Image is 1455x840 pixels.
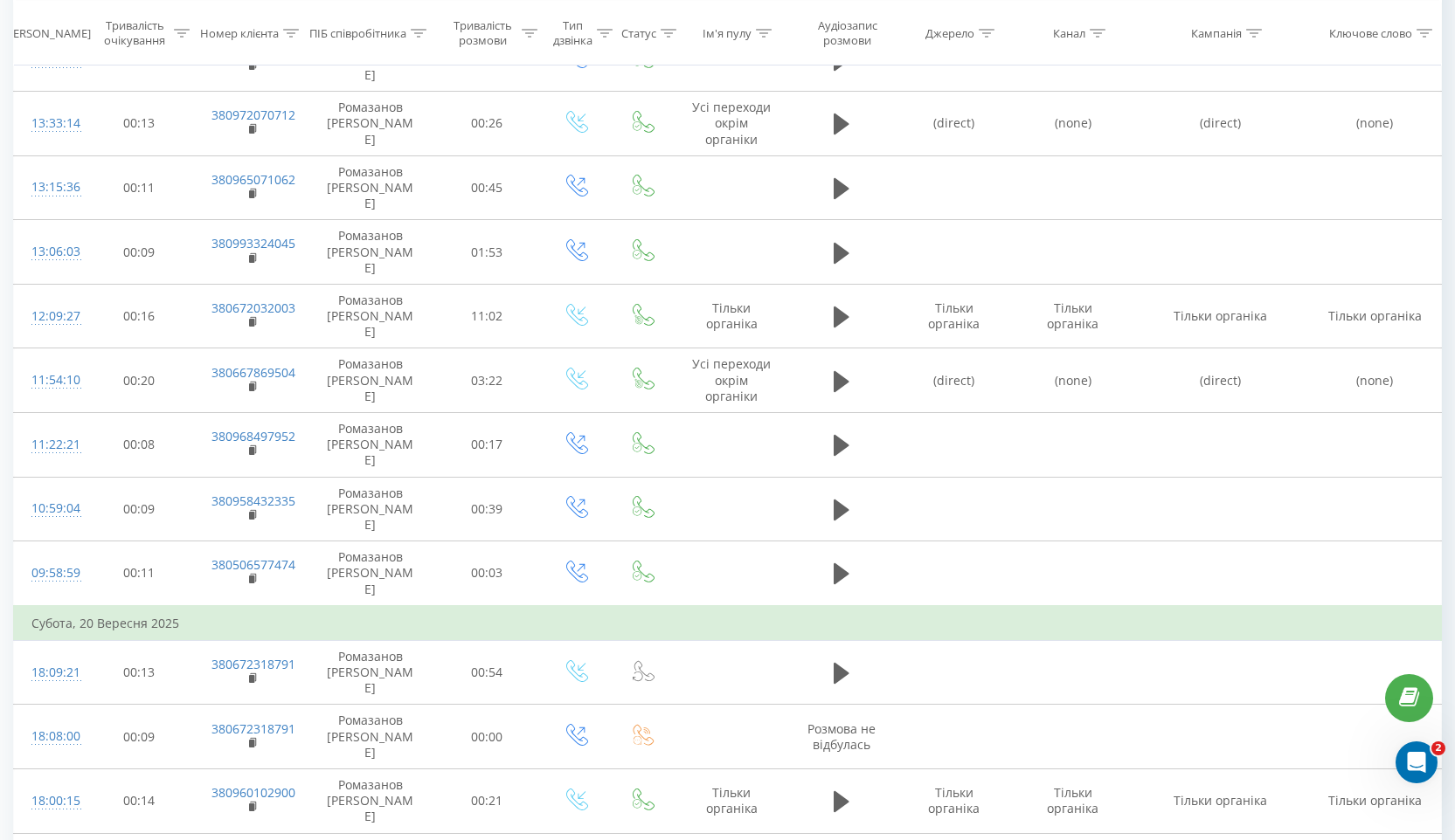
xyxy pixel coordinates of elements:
[211,171,295,188] a: 380965071062
[1053,25,1085,40] div: Канал
[308,705,432,769] td: Ромазанов [PERSON_NAME]
[1133,284,1309,348] td: Тільки органіка
[432,284,542,348] td: 11:02
[211,364,295,381] a: 380667869504
[553,18,592,48] div: Тип дзвінка
[31,107,66,141] div: 13:33:14
[308,769,432,834] td: Ромазанов [PERSON_NAME]
[1191,25,1242,40] div: Кампанія
[1014,284,1133,348] td: Тільки органіка
[432,640,542,705] td: 00:54
[308,640,432,705] td: Ромазанов [PERSON_NAME]
[211,235,295,251] a: 380993324045
[1014,348,1133,413] td: (none)
[1309,348,1441,413] td: (none)
[675,284,789,348] td: Тільки органіка
[31,556,66,590] div: 09:58:59
[1133,769,1309,834] td: Тільки органіка
[432,220,542,285] td: 01:53
[308,541,432,606] td: Ромазанов [PERSON_NAME]
[675,92,789,156] td: Усi переходи окрiм органіки
[432,477,542,541] td: 00:39
[31,784,66,818] div: 18:00:15
[432,92,542,156] td: 00:26
[31,235,66,269] div: 13:06:03
[211,784,295,801] a: 380960102900
[308,155,432,220] td: Ромазанов [PERSON_NAME]
[211,720,295,737] a: 380672318791
[84,705,194,769] td: 00:09
[31,363,66,397] div: 11:54:10
[432,541,542,606] td: 00:03
[1133,348,1309,413] td: (direct)
[31,428,66,462] div: 11:22:21
[84,640,194,705] td: 00:13
[621,25,656,40] div: Статус
[84,477,194,541] td: 00:09
[895,769,1014,834] td: Тільки органіка
[211,556,295,573] a: 380506577474
[308,413,432,478] td: Ромазанов [PERSON_NAME]
[84,92,194,156] td: 00:13
[1309,284,1441,348] td: Тільки органіка
[895,348,1014,413] td: (direct)
[14,606,1442,641] td: Субота, 20 Вересня 2025
[309,25,406,40] div: ПІБ співробітника
[200,25,279,40] div: Номер клієнта
[1309,769,1441,834] td: Тільки органіка
[308,348,432,413] td: Ромазанов [PERSON_NAME]
[1309,92,1441,156] td: (none)
[31,720,66,754] div: 18:08:00
[1133,92,1309,156] td: (direct)
[1329,25,1412,40] div: Ключове слово
[432,413,542,478] td: 00:17
[31,656,66,690] div: 18:09:21
[432,769,542,834] td: 00:21
[84,220,194,285] td: 00:09
[432,348,542,413] td: 03:22
[31,170,66,204] div: 13:15:36
[447,18,517,48] div: Тривалість розмови
[84,541,194,606] td: 00:11
[211,428,295,444] a: 380968497952
[84,769,194,834] td: 00:14
[308,477,432,541] td: Ромазанов [PERSON_NAME]
[1014,92,1133,156] td: (none)
[807,720,876,753] span: Розмова не відбулась
[1014,769,1133,834] td: Тільки органіка
[84,348,194,413] td: 00:20
[432,705,542,769] td: 00:00
[31,300,66,334] div: 12:09:27
[1431,741,1445,755] span: 2
[31,492,66,526] div: 10:59:04
[308,284,432,348] td: Ромазанов [PERSON_NAME]
[84,413,194,478] td: 00:08
[211,656,295,672] a: 380672318791
[432,155,542,220] td: 00:45
[703,25,752,40] div: Ім'я пулу
[211,492,295,509] a: 380958432335
[895,284,1014,348] td: Тільки органіка
[84,284,194,348] td: 00:16
[211,300,295,316] a: 380672032003
[895,92,1014,156] td: (direct)
[925,25,974,40] div: Джерело
[675,769,789,834] td: Тільки органіка
[3,25,91,40] div: [PERSON_NAME]
[308,220,432,285] td: Ромазанов [PERSON_NAME]
[211,107,295,123] a: 380972070712
[308,92,432,156] td: Ромазанов [PERSON_NAME]
[805,18,890,48] div: Аудіозапис розмови
[1396,741,1438,783] iframe: Intercom live chat
[84,155,194,220] td: 00:11
[100,18,170,48] div: Тривалість очікування
[675,348,789,413] td: Усi переходи окрiм органіки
